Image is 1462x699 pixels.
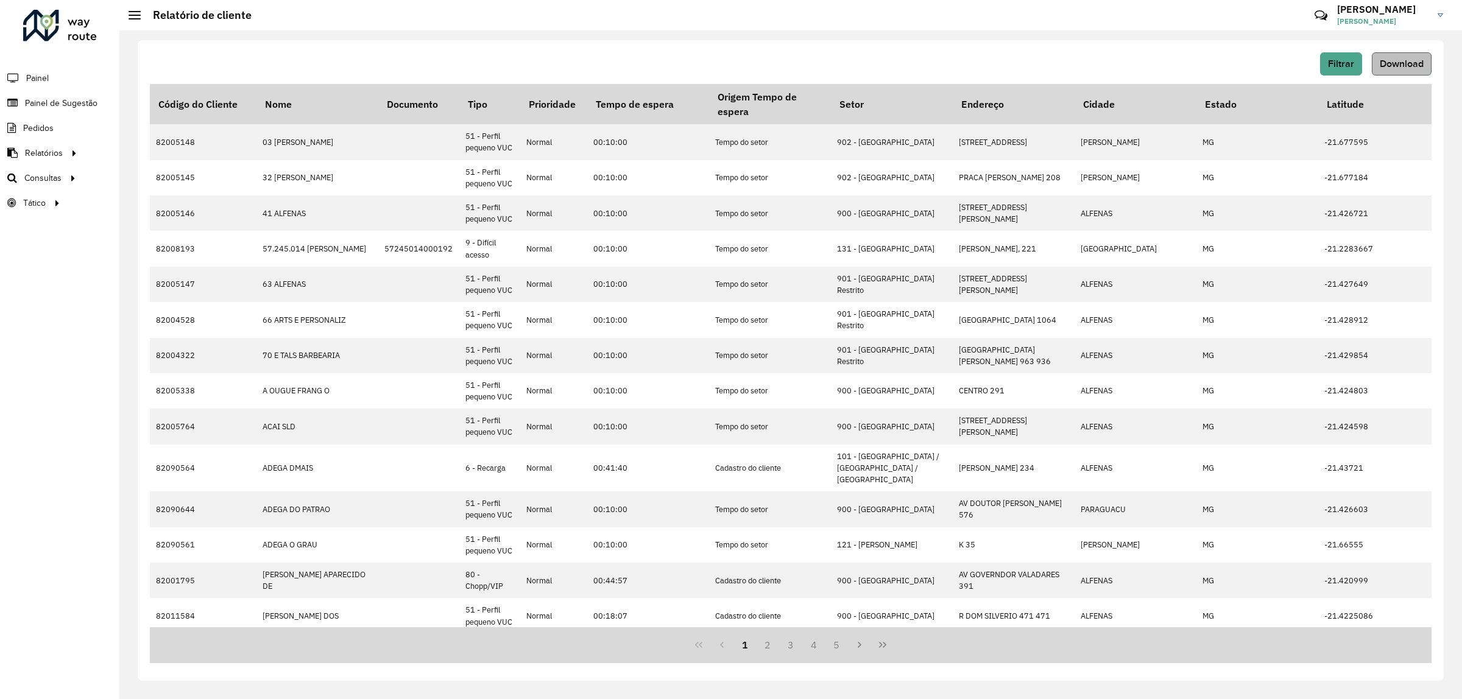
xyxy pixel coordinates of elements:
[709,491,831,527] td: Tempo do setor
[1075,598,1196,633] td: ALFENAS
[1196,231,1318,266] td: MG
[953,409,1075,444] td: [STREET_ADDRESS][PERSON_NAME]
[953,338,1075,373] td: [GEOGRAPHIC_DATA][PERSON_NAME] 963 936
[459,302,520,337] td: 51 - Perfil pequeno VUC
[256,444,378,492] td: ADEGA DMAIS
[709,84,831,124] th: Origem Tempo de espera
[459,84,520,124] th: Tipo
[459,231,520,266] td: 9 - Difícil acesso
[150,231,256,266] td: 82008193
[831,231,953,266] td: 131 - [GEOGRAPHIC_DATA]
[520,302,587,337] td: Normal
[459,124,520,160] td: 51 - Perfil pequeno VUC
[587,527,709,563] td: 00:10:00
[1196,195,1318,231] td: MG
[1308,2,1334,29] a: Contato Rápido
[1320,52,1362,76] button: Filtrar
[459,338,520,373] td: 51 - Perfil pequeno VUC
[587,598,709,633] td: 00:18:07
[831,409,953,444] td: 900 - [GEOGRAPHIC_DATA]
[953,84,1075,124] th: Endereço
[520,338,587,373] td: Normal
[587,373,709,409] td: 00:10:00
[587,84,709,124] th: Tempo de espera
[825,633,849,656] button: 5
[520,409,587,444] td: Normal
[1075,160,1196,195] td: [PERSON_NAME]
[1196,124,1318,160] td: MG
[1075,563,1196,598] td: ALFENAS
[831,160,953,195] td: 902 - [GEOGRAPHIC_DATA]
[1196,491,1318,527] td: MG
[256,563,378,598] td: [PERSON_NAME] APARECIDO DE
[256,84,378,124] th: Nome
[1318,124,1440,160] td: -21.677595
[150,195,256,231] td: 82005146
[831,563,953,598] td: 900 - [GEOGRAPHIC_DATA]
[459,444,520,492] td: 6 - Recarga
[587,195,709,231] td: 00:10:00
[459,195,520,231] td: 51 - Perfil pequeno VUC
[1372,52,1432,76] button: Download
[1196,444,1318,492] td: MG
[150,160,256,195] td: 82005145
[256,124,378,160] td: 03 [PERSON_NAME]
[459,563,520,598] td: 80 - Chopp/VIP
[587,491,709,527] td: 00:10:00
[831,373,953,409] td: 900 - [GEOGRAPHIC_DATA]
[256,373,378,409] td: A OUGUE FRANG O
[459,598,520,633] td: 51 - Perfil pequeno VUC
[1196,527,1318,563] td: MG
[587,444,709,492] td: 00:41:40
[953,124,1075,160] td: [STREET_ADDRESS]
[150,409,256,444] td: 82005764
[520,444,587,492] td: Normal
[709,231,831,266] td: Tempo do setor
[953,373,1075,409] td: CENTRO 291
[23,197,46,209] span: Tático
[1075,195,1196,231] td: ALFENAS
[150,267,256,302] td: 82005147
[831,491,953,527] td: 900 - [GEOGRAPHIC_DATA]
[1380,58,1424,69] span: Download
[953,302,1075,337] td: [GEOGRAPHIC_DATA] 1064
[587,563,709,598] td: 00:44:57
[256,195,378,231] td: 41 ALFENAS
[953,563,1075,598] td: AV GOVERNDOR VALADARES 391
[587,267,709,302] td: 00:10:00
[871,633,894,656] button: Last Page
[831,84,953,124] th: Setor
[1318,527,1440,563] td: -21.66555
[256,302,378,337] td: 66 ARTS E PERSONALIZ
[256,160,378,195] td: 32 [PERSON_NAME]
[150,124,256,160] td: 82005148
[802,633,825,656] button: 4
[831,527,953,563] td: 121 - [PERSON_NAME]
[256,409,378,444] td: ACAI SLD
[520,84,587,124] th: Prioridade
[520,195,587,231] td: Normal
[150,491,256,527] td: 82090644
[459,160,520,195] td: 51 - Perfil pequeno VUC
[1196,84,1318,124] th: Estado
[256,527,378,563] td: ADEGA O GRAU
[1196,598,1318,633] td: MG
[587,409,709,444] td: 00:10:00
[1075,302,1196,337] td: ALFENAS
[520,267,587,302] td: Normal
[831,302,953,337] td: 901 - [GEOGRAPHIC_DATA] Restrito
[709,598,831,633] td: Cadastro do cliente
[1196,563,1318,598] td: MG
[1075,124,1196,160] td: [PERSON_NAME]
[1075,409,1196,444] td: ALFENAS
[1318,598,1440,633] td: -21.4225086
[256,267,378,302] td: 63 ALFENAS
[1318,338,1440,373] td: -21.429854
[1337,4,1428,15] h3: [PERSON_NAME]
[953,491,1075,527] td: AV DOUTOR [PERSON_NAME] 576
[953,444,1075,492] td: [PERSON_NAME] 234
[1318,160,1440,195] td: -21.677184
[520,124,587,160] td: Normal
[1318,563,1440,598] td: -21.420999
[1196,338,1318,373] td: MG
